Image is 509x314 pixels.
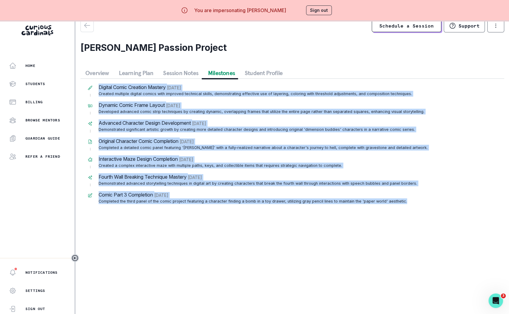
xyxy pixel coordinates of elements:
h2: [PERSON_NAME] Passion Project [80,42,504,53]
p: [DATE] [167,84,181,91]
button: Toggle sidebar [71,254,79,262]
p: Sign Out [25,306,45,311]
img: Curious Cardinals Logo [21,25,53,35]
p: Dynamic Comic Frame Layout [99,101,165,109]
p: [DATE] [154,192,168,198]
p: Completed a detailed comic panel featuring '[PERSON_NAME]' with a fully-realized narrative about ... [99,145,428,150]
p: Browse Mentors [25,118,60,123]
p: Home [25,63,35,68]
p: Developed advanced comic strip techniques by creating dynamic, overlapping frames that utilize th... [99,109,424,114]
p: Digital Comic Creation Mastery [99,84,166,91]
a: Schedule a Session [372,19,441,32]
button: Support [444,19,485,32]
p: [DATE] [180,138,194,145]
p: Created a complex interactive maze with multiple paths, keys, and collectible items that requires... [99,163,342,168]
button: Student Profile [240,68,287,78]
p: Interactive Maze Design Completion [99,155,178,163]
p: Notifications [25,270,58,275]
p: You are impersonating [PERSON_NAME] [194,7,286,14]
p: Comic Part 3 Completion [99,191,153,198]
p: Billing [25,100,43,104]
p: Advanced Character Design Development [99,119,191,127]
span: 3 [501,293,506,298]
p: Settings [25,288,45,293]
p: Completed the third panel of the comic project featuring a character finding a bomb in a toy draw... [99,198,407,204]
button: Overview [80,68,114,78]
button: Milestones [203,68,240,78]
p: [DATE] [179,156,193,163]
button: Learning Plan [114,68,158,78]
p: Demonstrated advanced storytelling techniques in digital art by creating characters that break th... [99,180,417,186]
p: Refer a friend [25,154,60,159]
button: Sign out [306,5,332,15]
iframe: Intercom live chat [488,293,503,308]
p: Demonstrated significant artistic growth by creating more detailed character designs and introduc... [99,127,415,132]
p: Support [458,23,480,29]
p: [DATE] [192,120,206,127]
p: Fourth Wall Breaking Technique Mastery [99,173,187,180]
p: Guardian Guide [25,136,60,141]
p: [DATE] [188,174,202,180]
p: Original Character Comic Completion [99,137,178,145]
p: Created multiple digital comics with improved technical skills, demonstrating effective use of la... [99,91,412,97]
p: [DATE] [166,102,180,109]
p: Students [25,81,45,86]
button: options [487,19,504,32]
button: Session Notes [158,68,203,78]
